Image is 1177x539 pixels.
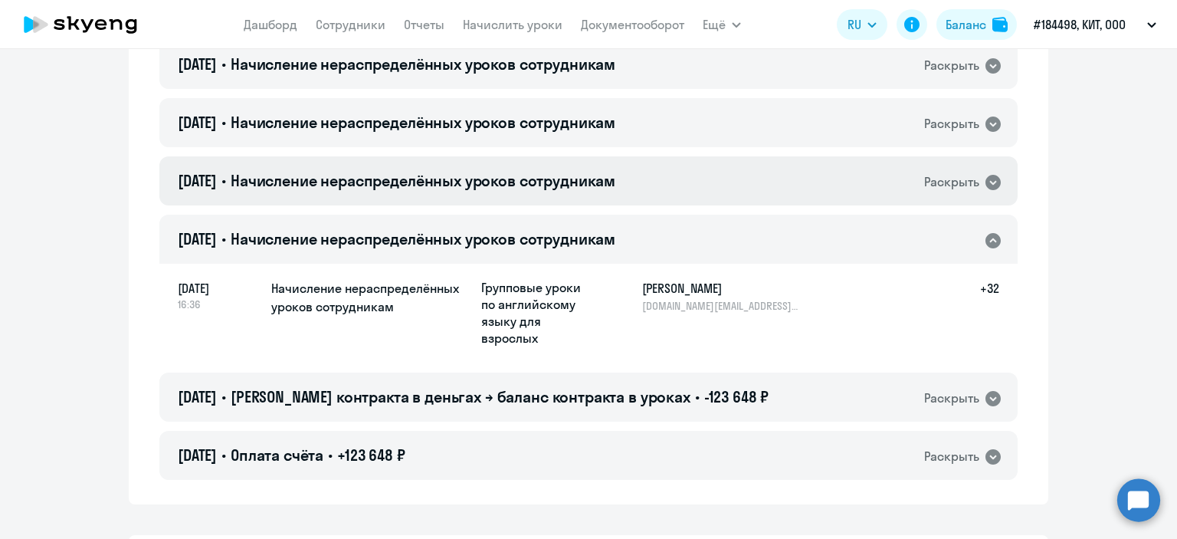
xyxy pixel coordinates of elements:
div: Раскрыть [924,447,979,466]
span: Ещё [703,15,726,34]
img: balance [992,17,1008,32]
div: Раскрыть [924,389,979,408]
span: • [221,445,226,465]
h5: +32 [950,279,999,347]
h5: Начисление нераспределённых уроков сотрудникам [271,279,469,316]
div: Раскрыть [924,173,979,192]
span: [DATE] [178,54,217,74]
button: RU [837,9,887,40]
button: Ещё [703,9,741,40]
button: Балансbalance [936,9,1017,40]
div: Баланс [946,15,986,34]
span: [DATE] [178,387,217,406]
a: Отчеты [404,17,444,32]
span: • [695,387,700,406]
p: [DOMAIN_NAME][EMAIL_ADDRESS][DOMAIN_NAME] [642,299,800,313]
a: Сотрудники [316,17,385,32]
a: Начислить уроки [463,17,562,32]
span: 16:36 [178,297,259,311]
span: • [221,229,226,248]
span: [DATE] [178,279,259,297]
span: • [328,445,333,465]
button: #184498, КИТ, ООО [1026,6,1164,43]
p: Групповые уроки по английскому языку для взрослых [481,279,596,347]
span: Начисление нераспределённых уроков сотрудникам [231,113,615,132]
span: • [221,113,226,132]
span: Начисление нераспределённых уроков сотрудникам [231,229,615,248]
span: • [221,387,226,406]
div: Раскрыть [924,56,979,75]
span: • [221,54,226,74]
span: [DATE] [178,113,217,132]
span: -123 648 ₽ [704,387,769,406]
span: Оплата счёта [231,445,323,465]
div: Раскрыть [924,114,979,133]
a: Дашборд [244,17,297,32]
a: Документооборот [581,17,684,32]
span: Начисление нераспределённых уроков сотрудникам [231,54,615,74]
p: #184498, КИТ, ООО [1034,15,1126,34]
h5: [PERSON_NAME] [642,279,800,297]
span: [DATE] [178,229,217,248]
span: RU [848,15,861,34]
span: [DATE] [178,445,217,465]
span: [DATE] [178,171,217,190]
span: • [221,171,226,190]
span: Начисление нераспределённых уроков сотрудникам [231,171,615,190]
span: +123 648 ₽ [337,445,405,465]
span: [PERSON_NAME] контракта в деньгах → баланс контракта в уроках [231,387,690,406]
